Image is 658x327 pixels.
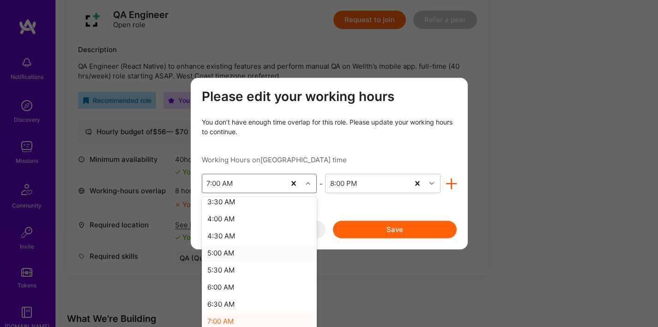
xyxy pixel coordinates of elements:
div: 6:00 AM [202,279,317,296]
div: 7:00 AM [206,178,233,188]
div: 8:00 PM [330,178,357,188]
div: 5:00 AM [202,244,317,262]
div: - [317,178,325,188]
div: Working Hours on [GEOGRAPHIC_DATA] time [202,155,457,165]
button: Save [333,221,457,238]
i: icon Chevron [429,181,434,186]
div: 3:30 AM [202,193,317,210]
h3: Please edit your working hours [202,89,457,104]
div: 6:30 AM [202,296,317,313]
div: 4:00 AM [202,210,317,227]
div: 4:30 AM [202,227,317,244]
div: You don’t have enough time overlap for this role. Please update your working hours to continue. [202,117,457,137]
i: icon Chevron [306,181,310,186]
div: 5:30 AM [202,262,317,279]
div: modal [191,77,468,250]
